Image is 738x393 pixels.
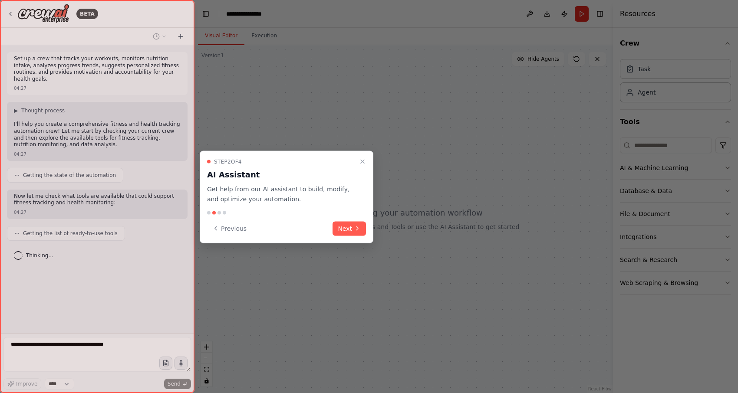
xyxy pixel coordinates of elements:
[200,8,212,20] button: Hide left sidebar
[357,157,368,167] button: Close walkthrough
[214,158,242,165] span: Step 2 of 4
[207,184,356,204] p: Get help from our AI assistant to build, modify, and optimize your automation.
[207,221,252,236] button: Previous
[333,221,366,236] button: Next
[207,169,356,181] h3: AI Assistant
